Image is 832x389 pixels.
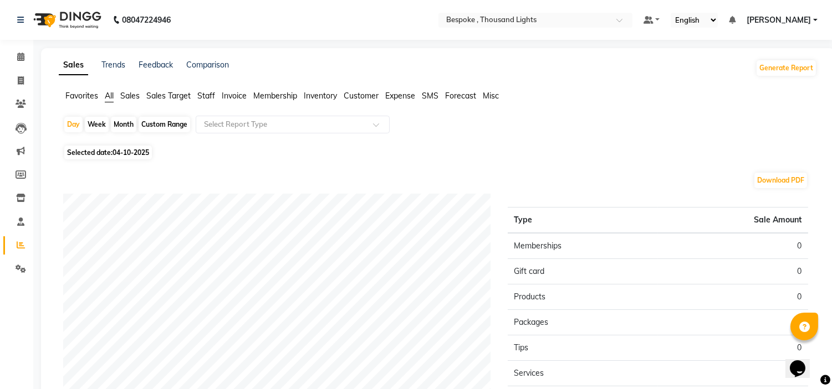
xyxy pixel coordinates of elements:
span: All [105,91,114,101]
span: [PERSON_NAME] [747,14,811,26]
a: Comparison [186,60,229,70]
span: Selected date: [64,146,152,159]
span: Sales [120,91,140,101]
div: Week [85,117,109,132]
span: Forecast [445,91,476,101]
span: Expense [385,91,415,101]
td: 0 [658,310,808,335]
button: Download PDF [754,173,807,188]
a: Trends [101,60,125,70]
span: Sales Target [146,91,191,101]
button: Generate Report [757,60,816,76]
td: 0 [658,284,808,310]
a: Feedback [139,60,173,70]
span: Inventory [304,91,337,101]
img: logo [28,4,104,35]
span: Invoice [222,91,247,101]
th: Sale Amount [658,208,808,234]
td: 0 [658,233,808,259]
td: 0 [658,335,808,361]
span: SMS [422,91,438,101]
span: Customer [344,91,379,101]
span: Misc [483,91,499,101]
td: Products [508,284,658,310]
span: 04-10-2025 [113,148,149,157]
td: Gift card [508,259,658,284]
td: Tips [508,335,658,361]
span: Membership [253,91,297,101]
td: 0 [658,361,808,386]
td: Packages [508,310,658,335]
td: 0 [658,259,808,284]
span: Favorites [65,91,98,101]
td: Services [508,361,658,386]
iframe: chat widget [785,345,821,378]
div: Day [64,117,83,132]
th: Type [508,208,658,234]
div: Month [111,117,136,132]
td: Memberships [508,233,658,259]
a: Sales [59,55,88,75]
b: 08047224946 [122,4,171,35]
span: Staff [197,91,215,101]
div: Custom Range [139,117,190,132]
